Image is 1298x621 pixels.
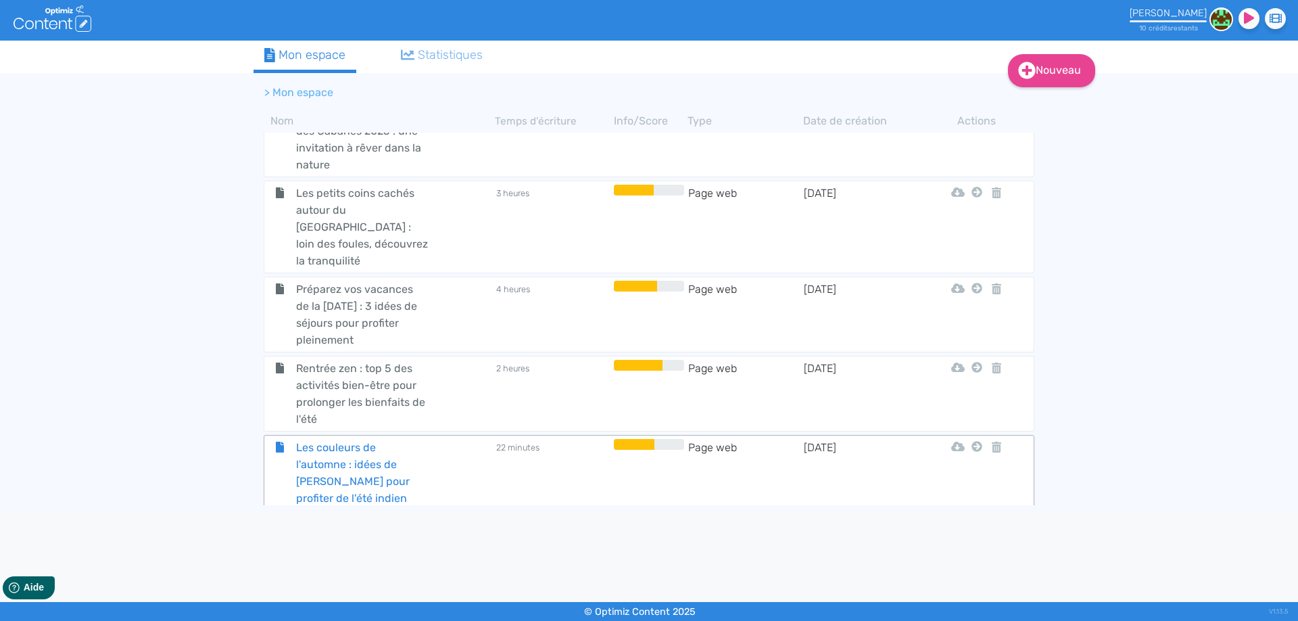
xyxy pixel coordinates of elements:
div: Statistiques [401,46,483,64]
div: [PERSON_NAME] [1130,7,1207,19]
small: © Optimiz Content 2025 [584,606,696,618]
td: Page web [688,106,803,173]
span: Rentrée zen : top 5 des activités bien-être pour prolonger les bienfaits de l'été [286,360,438,428]
th: Actions [968,113,986,129]
td: Page web [688,439,803,507]
td: [DATE] [803,281,919,348]
li: > Mon espace [264,85,333,101]
td: [DATE] [803,106,919,173]
div: V1.13.5 [1269,602,1288,621]
a: Nouveau [1008,54,1095,87]
td: 3 heures [495,106,610,173]
span: Lancement du Festival des Cabanes 2025 : une invitation à rêver dans la nature [286,106,438,173]
span: Préparez vos vacances de la [DATE] : 3 idées de séjours pour profiter pleinement [286,281,438,348]
span: s [1195,24,1198,32]
span: Les couleurs de l'automne : idées de [PERSON_NAME] pour profiter de l'été indien [286,439,438,507]
th: Nom [264,113,495,129]
a: Mon espace [254,41,356,73]
small: 10 crédit restant [1139,24,1198,32]
td: Page web [688,185,803,269]
th: Date de création [803,113,919,129]
td: [DATE] [803,439,919,507]
td: 3 heures [495,185,610,269]
img: c196cae49c909dfeeae31401f57600bd [1209,7,1233,31]
td: [DATE] [803,360,919,428]
td: Page web [688,281,803,348]
a: Statistiques [390,41,494,70]
th: Type [688,113,803,129]
span: Les petits coins cachés autour du [GEOGRAPHIC_DATA] : loin des foules, découvrez la tranquilité [286,185,438,269]
td: [DATE] [803,185,919,269]
span: s [1168,24,1171,32]
th: Temps d'écriture [495,113,610,129]
td: 2 heures [495,360,610,428]
nav: breadcrumb [254,76,930,109]
td: 22 minutes [495,439,610,507]
div: Mon espace [264,46,345,64]
td: Page web [688,360,803,428]
td: 4 heures [495,281,610,348]
th: Info/Score [610,113,688,129]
